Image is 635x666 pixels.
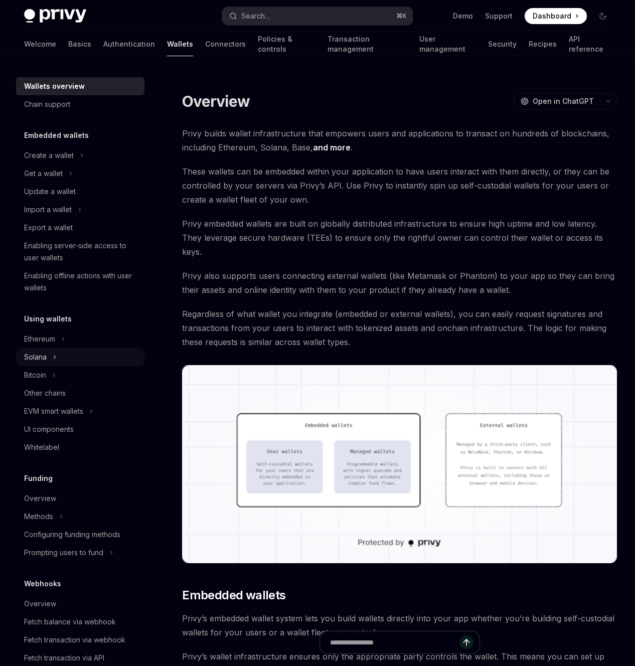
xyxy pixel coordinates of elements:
[16,183,144,201] a: Update a wallet
[24,98,70,110] div: Chain support
[24,441,59,453] div: Whitelabel
[182,92,250,110] h1: Overview
[182,164,617,207] span: These wallets can be embedded within your application to have users interact with them directly, ...
[595,8,611,24] button: Toggle dark mode
[24,204,72,216] div: Import a wallet
[205,32,246,56] a: Connectors
[24,405,83,417] div: EVM smart wallets
[241,10,269,22] div: Search...
[16,438,144,456] a: Whitelabel
[24,129,89,141] h5: Embedded wallets
[24,492,56,505] div: Overview
[24,333,55,345] div: Ethereum
[514,93,600,110] button: Open in ChatGPT
[24,313,72,325] h5: Using wallets
[529,32,557,56] a: Recipes
[222,7,412,25] button: Search...⌘K
[328,32,407,56] a: Transaction management
[24,387,66,399] div: Other chains
[16,95,144,113] a: Chain support
[24,80,85,92] div: Wallets overview
[182,611,617,639] span: Privy’s embedded wallet system lets you build wallets directly into your app whether you’re build...
[16,613,144,631] a: Fetch balance via webhook
[24,634,125,646] div: Fetch transaction via webhook
[24,270,138,294] div: Enabling offline actions with user wallets
[533,11,571,21] span: Dashboard
[24,423,74,435] div: UI components
[24,598,56,610] div: Overview
[569,32,611,56] a: API reference
[488,32,517,56] a: Security
[16,384,144,402] a: Other chains
[24,652,104,664] div: Fetch transaction via API
[24,240,138,264] div: Enabling server-side access to user wallets
[16,219,144,237] a: Export a wallet
[182,365,617,563] img: images/walletoverview.png
[459,635,473,649] button: Send message
[24,168,63,180] div: Get a wallet
[182,126,617,154] span: Privy builds wallet infrastructure that empowers users and applications to transact on hundreds o...
[16,77,144,95] a: Wallets overview
[182,217,617,259] span: Privy embedded wallets are built on globally distributed infrastructure to ensure high uptime and...
[24,472,53,484] h5: Funding
[167,32,193,56] a: Wallets
[24,616,116,628] div: Fetch balance via webhook
[16,267,144,297] a: Enabling offline actions with user wallets
[16,237,144,267] a: Enabling server-side access to user wallets
[24,9,86,23] img: dark logo
[313,142,351,153] a: and more
[182,269,617,297] span: Privy also supports users connecting external wallets (like Metamask or Phantom) to your app so t...
[68,32,91,56] a: Basics
[419,32,476,56] a: User management
[24,369,46,381] div: Bitcoin
[24,547,103,559] div: Prompting users to fund
[24,529,120,541] div: Configuring funding methods
[533,96,594,106] span: Open in ChatGPT
[24,222,73,234] div: Export a wallet
[182,307,617,349] span: Regardless of what wallet you integrate (embedded or external wallets), you can easily request si...
[24,149,74,161] div: Create a wallet
[103,32,155,56] a: Authentication
[16,595,144,613] a: Overview
[258,32,315,56] a: Policies & controls
[24,32,56,56] a: Welcome
[24,578,61,590] h5: Webhooks
[453,11,473,21] a: Demo
[16,526,144,544] a: Configuring funding methods
[485,11,513,21] a: Support
[182,587,285,603] span: Embedded wallets
[16,489,144,508] a: Overview
[16,631,144,649] a: Fetch transaction via webhook
[16,420,144,438] a: UI components
[525,8,587,24] a: Dashboard
[24,186,76,198] div: Update a wallet
[24,351,47,363] div: Solana
[24,511,53,523] div: Methods
[396,12,407,20] span: ⌘ K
